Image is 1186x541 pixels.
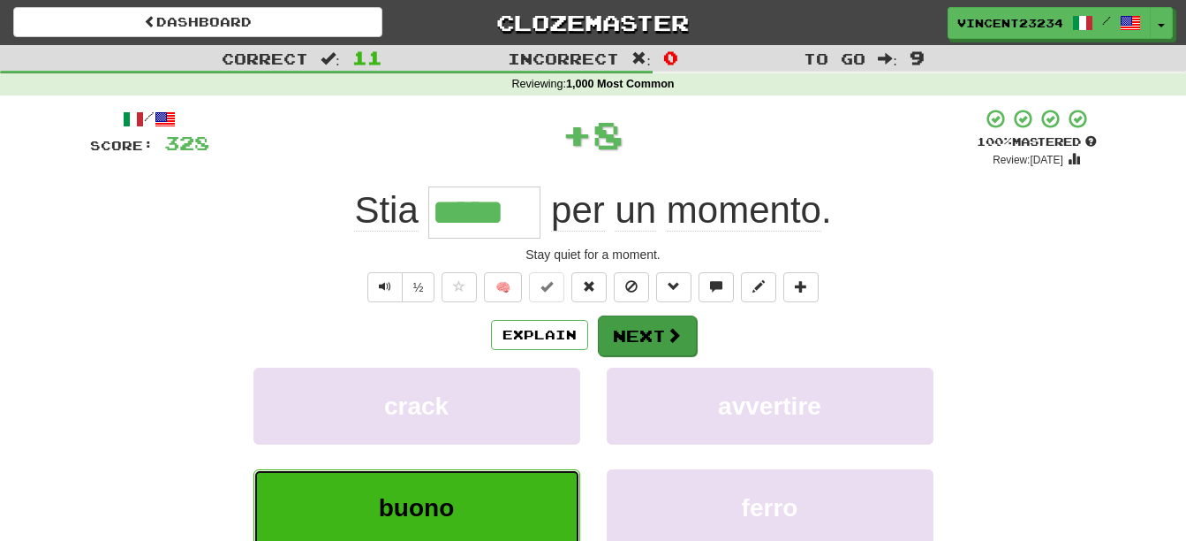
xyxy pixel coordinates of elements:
[253,368,580,445] button: crack
[783,272,819,302] button: Add to collection (alt+a)
[529,272,564,302] button: Set this sentence to 100% Mastered (alt+m)
[409,7,778,38] a: Clozemaster
[741,272,776,302] button: Edit sentence (alt+d)
[1102,14,1111,27] span: /
[222,50,308,67] span: Correct
[551,189,605,232] span: per
[321,51,340,66] span: :
[957,15,1063,31] span: Vincent23234
[631,51,651,66] span: :
[663,47,678,68] span: 0
[90,246,1097,263] div: Stay quiet for a moment.
[742,494,798,522] span: ferro
[598,316,697,356] button: Next
[614,272,649,302] button: Ignore sentence (alt+i)
[667,189,821,232] span: momento
[948,7,1151,39] a: Vincent23234 /
[566,78,674,90] strong: 1,000 Most Common
[90,108,209,130] div: /
[491,320,588,350] button: Explain
[402,272,435,302] button: ½
[699,272,734,302] button: Discuss sentence (alt+u)
[804,50,865,67] span: To go
[910,47,925,68] span: 9
[977,134,1097,150] div: Mastered
[718,392,821,420] span: avvertire
[384,392,449,420] span: crack
[562,108,593,161] span: +
[13,7,382,37] a: Dashboard
[379,494,455,522] span: buono
[615,189,656,232] span: un
[352,47,382,68] span: 11
[484,272,522,302] button: 🧠
[367,272,403,302] button: Play sentence audio (ctl+space)
[442,272,477,302] button: Favorite sentence (alt+f)
[993,154,1063,166] small: Review: [DATE]
[977,134,1012,149] span: 100 %
[364,272,435,302] div: Text-to-speech controls
[90,138,154,153] span: Score:
[354,189,418,232] span: Stia
[164,132,209,154] span: 328
[593,112,623,156] span: 8
[656,272,691,302] button: Grammar (alt+g)
[540,189,831,232] span: .
[571,272,607,302] button: Reset to 0% Mastered (alt+r)
[508,50,619,67] span: Incorrect
[607,368,933,445] button: avvertire
[878,51,897,66] span: :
